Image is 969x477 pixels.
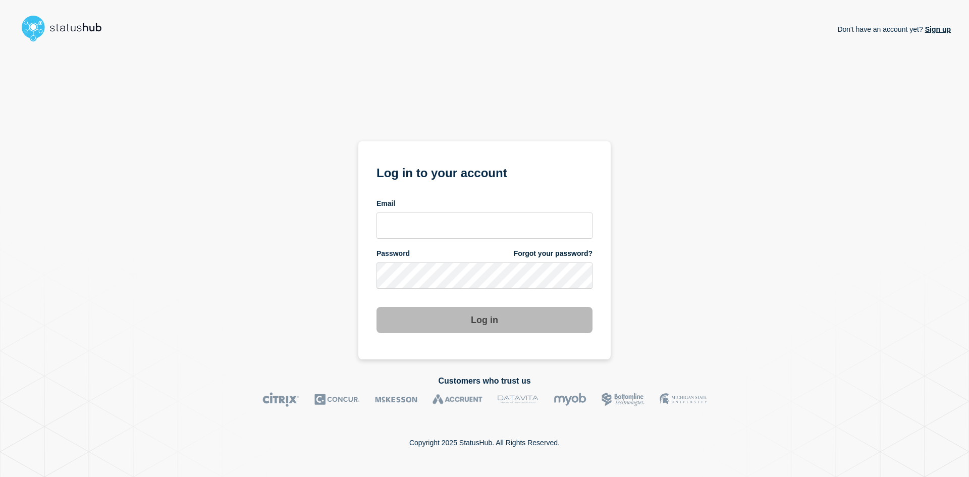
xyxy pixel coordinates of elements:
h1: Log in to your account [376,163,593,181]
img: myob logo [554,392,586,407]
img: Accruent logo [433,392,482,407]
p: Copyright 2025 StatusHub. All Rights Reserved. [409,439,560,447]
img: StatusHub logo [18,12,114,44]
img: Citrix logo [262,392,299,407]
span: Email [376,199,395,208]
input: password input [376,262,593,289]
img: MSU logo [660,392,707,407]
span: Password [376,249,410,258]
img: DataVita logo [498,392,539,407]
button: Log in [376,307,593,333]
img: Bottomline logo [602,392,644,407]
img: Concur logo [314,392,360,407]
a: Sign up [923,25,951,33]
p: Don't have an account yet? [837,17,951,41]
a: Forgot your password? [514,249,593,258]
h2: Customers who trust us [18,377,951,386]
input: email input [376,213,593,239]
img: McKesson logo [375,392,417,407]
